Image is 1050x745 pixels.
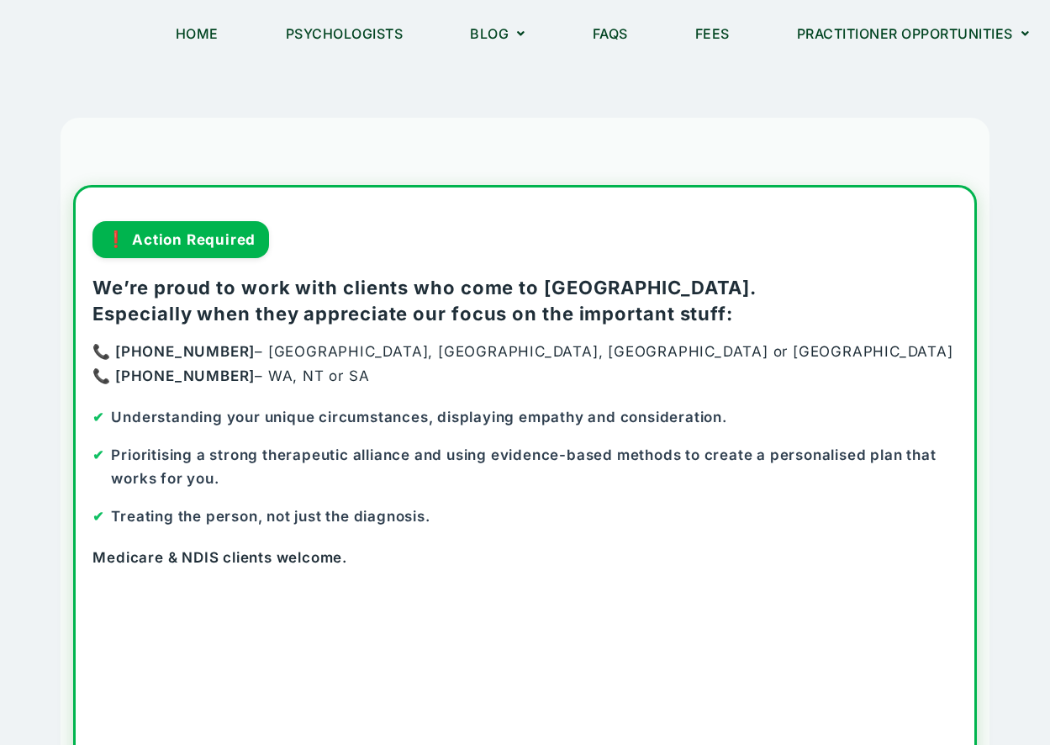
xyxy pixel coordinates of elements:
strong: Understanding your unique circumstances, displaying empathy and consideration. [111,409,726,425]
strong: Prioritising a strong therapeutic alliance and using evidence-based methods to create a personali... [111,446,936,488]
h3: We’re proud to work with clients who come to [GEOGRAPHIC_DATA]. Especially when they appreciate o... [92,275,957,327]
strong: 📞 [PHONE_NUMBER] [92,367,255,384]
p: – [GEOGRAPHIC_DATA], [GEOGRAPHIC_DATA], [GEOGRAPHIC_DATA] or [GEOGRAPHIC_DATA] – WA, NT or SA [92,340,957,388]
strong: Medicare & NDIS clients welcome. [92,549,347,566]
a: Psychologists [265,14,425,53]
strong: 📞 [PHONE_NUMBER] [92,343,255,360]
strong: Treating the person, not just the diagnosis. [111,508,430,525]
a: FAQs [572,14,649,53]
a: Blog [449,14,546,53]
a: Home [155,14,240,53]
div: Action Required [92,221,269,258]
a: Fees [674,14,751,53]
